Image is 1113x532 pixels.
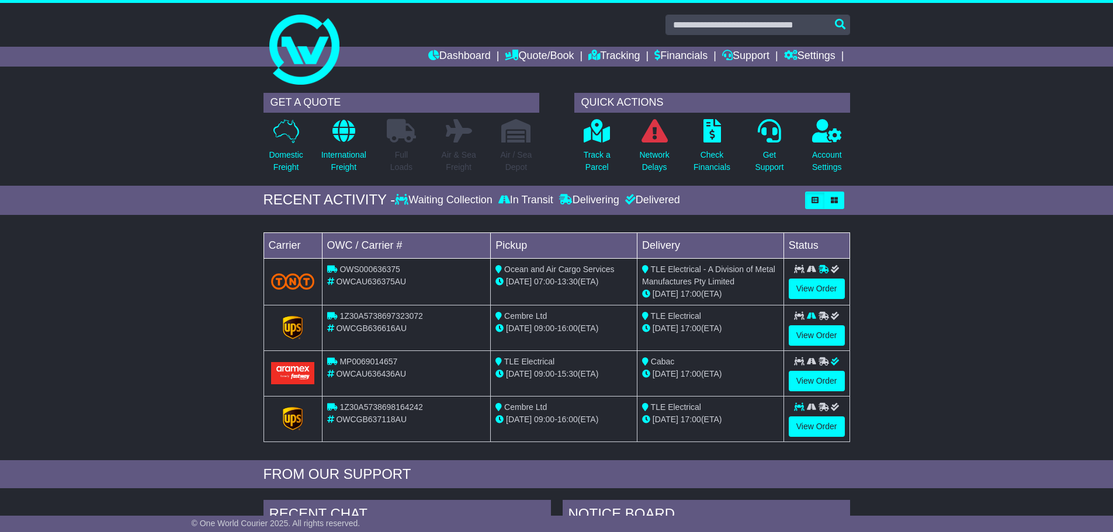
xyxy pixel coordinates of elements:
span: [DATE] [506,277,532,286]
span: OWCAU636436AU [336,369,406,378]
a: Quote/Book [505,47,574,67]
span: OWCAU636375AU [336,277,406,286]
span: Ocean and Air Cargo Services [504,265,614,274]
span: TLE Electrical [651,402,701,412]
div: QUICK ACTIONS [574,93,850,113]
p: Air & Sea Freight [442,149,476,173]
p: Track a Parcel [584,149,611,173]
td: Status [783,232,850,258]
span: TLE Electrical [651,311,701,321]
span: 09:00 [534,324,554,333]
div: - (ETA) [495,413,632,426]
span: 1Z30A5738697323072 [339,311,422,321]
span: 09:00 [534,415,554,424]
div: Delivered [622,194,680,207]
div: (ETA) [642,322,779,335]
span: Cembre Ltd [504,402,547,412]
a: View Order [789,371,845,391]
span: TLE Electrical [504,357,554,366]
div: RECENT ACTIVITY - [263,192,396,208]
div: RECENT CHAT [263,500,551,531]
td: Pickup [491,232,637,258]
span: OWCGB637118AU [336,415,407,424]
span: 16:00 [557,324,578,333]
span: [DATE] [506,369,532,378]
img: GetCarrierServiceLogo [283,407,303,430]
img: GetCarrierServiceLogo [283,316,303,339]
span: [DATE] [506,324,532,333]
div: FROM OUR SUPPORT [263,466,850,483]
p: Domestic Freight [269,149,303,173]
p: Get Support [755,149,783,173]
span: 09:00 [534,369,554,378]
a: NetworkDelays [639,119,670,180]
a: Tracking [588,47,640,67]
td: Carrier [263,232,322,258]
div: GET A QUOTE [263,93,539,113]
span: 17:00 [681,289,701,298]
a: Track aParcel [583,119,611,180]
td: Delivery [637,232,783,258]
a: Dashboard [428,47,491,67]
span: 16:00 [557,415,578,424]
span: 1Z30A5738698164242 [339,402,422,412]
p: Check Financials [694,149,730,173]
span: [DATE] [653,415,678,424]
div: In Transit [495,194,556,207]
a: View Order [789,325,845,346]
span: 17:00 [681,415,701,424]
a: Support [722,47,769,67]
span: [DATE] [506,415,532,424]
span: 13:30 [557,277,578,286]
span: MP0069014657 [339,357,397,366]
span: © One World Courier 2025. All rights reserved. [192,519,360,528]
p: International Freight [321,149,366,173]
td: OWC / Carrier # [322,232,491,258]
p: Air / Sea Depot [501,149,532,173]
span: TLE Electrical - A Division of Metal Manufactures Pty Limited [642,265,775,286]
div: Delivering [556,194,622,207]
div: (ETA) [642,368,779,380]
span: Cembre Ltd [504,311,547,321]
span: 17:00 [681,369,701,378]
a: DomesticFreight [268,119,303,180]
a: AccountSettings [812,119,842,180]
span: Cabac [651,357,674,366]
p: Account Settings [812,149,842,173]
span: 07:00 [534,277,554,286]
span: [DATE] [653,369,678,378]
div: (ETA) [642,413,779,426]
a: Settings [784,47,835,67]
div: - (ETA) [495,368,632,380]
span: OWS000636375 [339,265,400,274]
a: GetSupport [754,119,784,180]
p: Full Loads [387,149,416,173]
div: NOTICE BOARD [563,500,850,531]
div: Waiting Collection [395,194,495,207]
div: - (ETA) [495,322,632,335]
span: OWCGB636616AU [336,324,407,333]
a: InternationalFreight [321,119,367,180]
a: CheckFinancials [693,119,731,180]
a: View Order [789,279,845,299]
div: (ETA) [642,288,779,300]
a: Financials [654,47,708,67]
img: TNT_Domestic.png [271,273,315,289]
span: 15:30 [557,369,578,378]
img: Aramex.png [271,362,315,384]
span: 17:00 [681,324,701,333]
span: [DATE] [653,289,678,298]
span: [DATE] [653,324,678,333]
div: - (ETA) [495,276,632,288]
p: Network Delays [639,149,669,173]
a: View Order [789,416,845,437]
